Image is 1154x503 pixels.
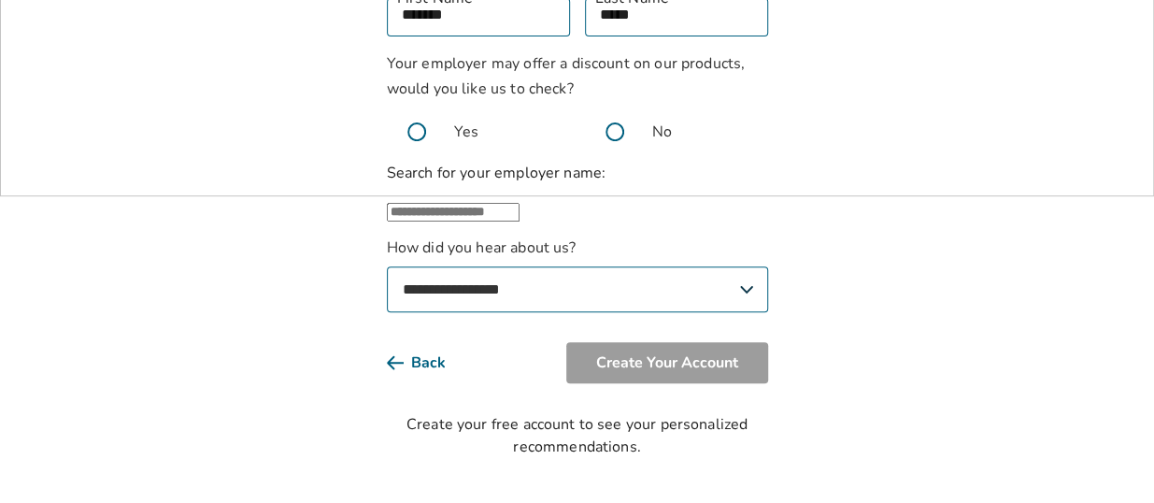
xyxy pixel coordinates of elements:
[454,121,478,143] span: Yes
[387,266,768,312] select: How did you hear about us?
[387,163,606,183] label: Search for your employer name:
[387,53,746,99] span: Your employer may offer a discount on our products, would you like us to check?
[1061,413,1154,503] iframe: Chat Widget
[652,121,672,143] span: No
[387,413,768,458] div: Create your free account to see your personalized recommendations.
[387,237,768,312] label: How did you hear about us?
[566,342,768,383] button: Create Your Account
[387,342,476,383] button: Back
